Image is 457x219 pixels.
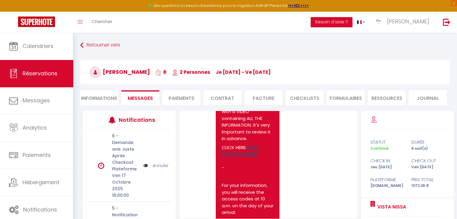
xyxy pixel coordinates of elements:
li: Ressources [368,90,406,105]
a: >>> ICI <<<< [288,3,309,8]
a: Annuler [153,162,169,169]
span: 2 Personnes [172,69,210,76]
span: Messages [23,97,50,104]
div: 1072.26 € [407,183,449,189]
div: Ven [DATE] [407,164,449,170]
span: Paiements [23,151,51,159]
span: 8 [156,69,166,76]
div: [DOMAIN_NAME] [366,183,407,189]
div: durée [407,139,449,146]
span: Chercher [92,18,112,25]
a: [URL][DOMAIN_NAME] [222,144,257,157]
li: Contrat [203,90,242,105]
span: Hébergement [23,178,59,186]
a: ... [PERSON_NAME] [370,12,437,33]
img: NO IMAGE [143,162,148,169]
li: Facture [245,90,283,105]
span: [PERSON_NAME] [89,68,150,76]
div: statut [366,139,407,146]
img: logout [443,18,450,26]
a: Vista Nissa [375,203,406,211]
button: Besoin d'aide ? [311,17,352,27]
img: ... [374,17,383,26]
p: CLICK HERE: - [222,144,273,171]
a: Chercher [87,12,117,33]
div: Prix total [407,176,449,183]
h3: Notifications [119,113,154,127]
div: Plateforme [366,176,407,183]
span: je [DATE] - ve [DATE] [216,69,271,76]
p: 6 - Demande avis Juste Après Checkout Plateforme [112,133,139,172]
span: Notifications [23,206,57,213]
div: 8 nuit(s) [407,146,449,151]
span: Calendriers [23,42,53,50]
div: check in [366,157,407,164]
div: check out [407,157,449,164]
p: Ven 17 Octobre 2025 16:00:00 [112,172,139,199]
span: Réservations [23,70,57,77]
span: Analytics [23,124,47,131]
li: Journal [409,90,447,105]
li: Informations [80,90,118,105]
span: [PERSON_NAME] [387,18,429,25]
a: Retourner vers [80,40,450,51]
img: Super Booking [18,16,55,27]
span: Confirmé [370,146,388,151]
li: FORMULAIRES [327,90,365,105]
p: Here is a direct link to a personalized page with a VIDEO containing ALL THE INFORMATION. It's ve... [222,95,273,142]
p: For your information, you will receive the access codes at 10 a.m. on the day of your arrival. [222,182,273,216]
span: Messages [128,95,153,102]
div: Jeu [DATE] [366,164,407,170]
li: CHECKLISTS [285,90,324,105]
li: Paiements [162,90,200,105]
